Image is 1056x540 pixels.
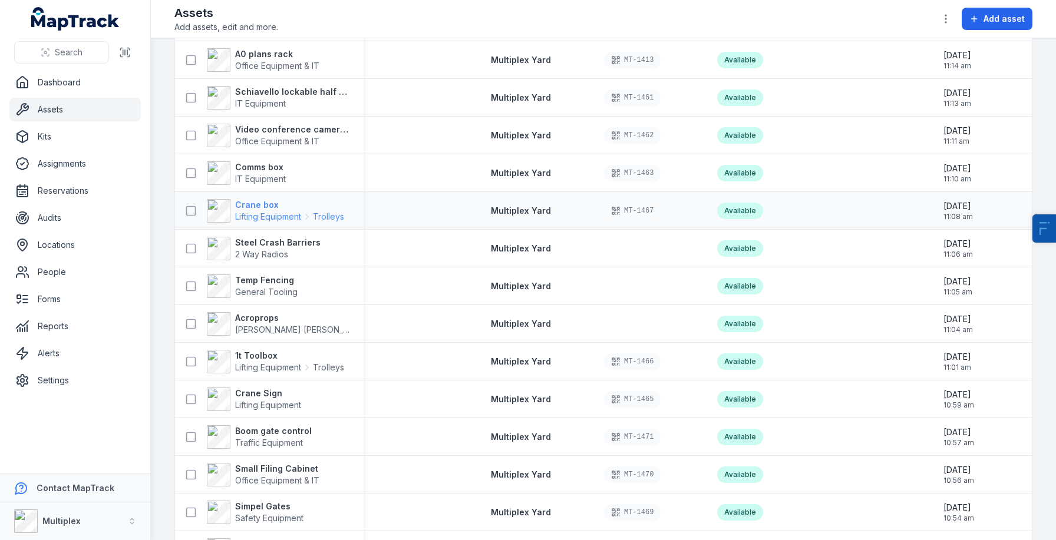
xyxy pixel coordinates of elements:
a: Reports [9,314,141,338]
span: 11:04 am [943,325,973,334]
div: MT-1462 [604,127,661,144]
strong: Temp Fencing [235,274,298,286]
span: 11:14 am [943,61,971,71]
a: People [9,260,141,284]
a: Small Filing CabinetOffice Equipment & IT [207,463,319,486]
span: IT Equipment [235,174,286,184]
a: Schiavello lockable half cabinetIT Equipment [207,86,349,110]
span: Multiplex Yard [491,432,551,442]
span: [DATE] [943,276,972,287]
span: [DATE] [943,313,973,325]
span: Add assets, edit and more. [174,21,278,33]
strong: Contact MapTrack [37,483,114,493]
div: Available [717,391,763,408]
strong: Comms box [235,161,286,173]
span: Multiplex Yard [491,394,551,404]
a: Locations [9,233,141,257]
div: Available [717,353,763,370]
time: 01/09/2025, 11:10:03 am [943,163,971,184]
a: Forms [9,287,141,311]
div: MT-1461 [604,90,661,106]
a: Assignments [9,152,141,175]
span: Multiplex Yard [491,356,551,366]
span: [DATE] [943,464,974,476]
time: 01/09/2025, 11:01:32 am [943,351,971,372]
time: 01/09/2025, 11:13:06 am [943,87,971,108]
span: 11:13 am [943,99,971,108]
div: Available [717,429,763,445]
span: 11:10 am [943,174,971,184]
div: MT-1463 [604,165,661,181]
strong: Crane Sign [235,387,301,399]
span: 11:06 am [943,250,973,259]
a: Multiplex Yard [491,356,551,367]
div: MT-1413 [604,52,661,68]
span: [DATE] [943,238,973,250]
a: Multiplex Yard [491,130,551,141]
div: Available [717,466,763,483]
a: Multiplex Yard [491,54,551,66]
time: 01/09/2025, 10:56:22 am [943,464,974,485]
span: Search [55,47,82,58]
time: 01/09/2025, 11:11:07 am [943,125,971,146]
div: Available [717,52,763,68]
div: MT-1465 [604,391,661,408]
span: 11:08 am [943,212,973,221]
span: Multiplex Yard [491,206,551,216]
div: MT-1471 [604,429,661,445]
div: Available [717,504,763,521]
span: 10:59 am [943,400,974,410]
span: General Tooling [235,287,298,297]
strong: Small Filing Cabinet [235,463,319,475]
strong: Steel Crash Barriers [235,237,321,249]
a: Multiplex Yard [491,243,551,254]
span: 10:54 am [943,514,974,523]
a: Multiplex Yard [491,393,551,405]
span: Office Equipment & IT [235,61,319,71]
span: Multiplex Yard [491,281,551,291]
a: Multiplex Yard [491,280,551,292]
span: Multiplex Yard [491,55,551,65]
a: Multiplex Yard [491,469,551,481]
span: [DATE] [943,200,973,212]
a: Video conference camera and speakerOffice Equipment & IT [207,124,349,147]
a: Dashboard [9,71,141,94]
div: Available [717,316,763,332]
span: Lifting Equipment [235,400,301,410]
time: 01/09/2025, 10:59:23 am [943,389,974,410]
span: Multiplex Yard [491,243,551,253]
a: Simpel GatesSafety Equipment [207,501,303,524]
span: [DATE] [943,163,971,174]
span: Multiplex Yard [491,92,551,102]
span: Traffic Equipment [235,438,303,448]
time: 01/09/2025, 11:08:05 am [943,200,973,221]
span: 10:56 am [943,476,974,485]
time: 01/09/2025, 10:57:42 am [943,426,974,448]
a: Kits [9,125,141,148]
span: [DATE] [943,49,971,61]
a: Comms boxIT Equipment [207,161,286,185]
span: Safety Equipment [235,513,303,523]
span: Multiplex Yard [491,469,551,479]
button: Search [14,41,109,64]
a: Crane SignLifting Equipment [207,387,301,411]
strong: Crane box [235,199,344,211]
span: [DATE] [943,426,974,438]
a: Multiplex Yard [491,431,551,443]
strong: Multiplex [42,516,81,526]
span: Multiplex Yard [491,168,551,178]
time: 01/09/2025, 10:54:50 am [943,502,974,523]
strong: Boom gate control [235,425,312,437]
button: Add asset [962,8,1032,30]
span: Trolleys [313,362,344,373]
a: Audits [9,206,141,230]
a: 1t ToolboxLifting EquipmentTrolleys [207,350,344,373]
div: MT-1470 [604,466,661,483]
strong: Schiavello lockable half cabinet [235,86,349,98]
a: Assets [9,98,141,121]
strong: Simpel Gates [235,501,303,512]
span: Multiplex Yard [491,507,551,517]
a: MapTrack [31,7,120,31]
a: Reservations [9,179,141,203]
span: 11:01 am [943,363,971,372]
